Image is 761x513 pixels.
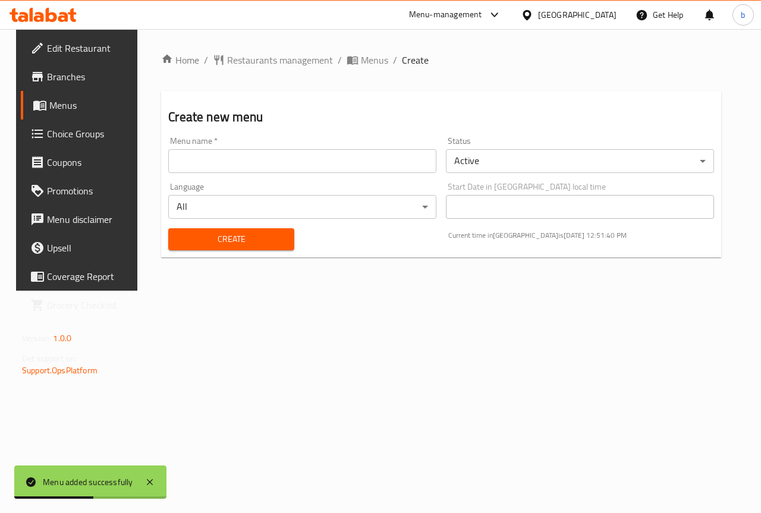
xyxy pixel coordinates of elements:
span: Menu disclaimer [47,212,134,226]
span: Edit Restaurant [47,41,134,55]
span: b [741,8,745,21]
a: Menu disclaimer [21,205,143,234]
span: Promotions [47,184,134,198]
a: Choice Groups [21,119,143,148]
span: Grocery Checklist [47,298,134,312]
a: Restaurants management [213,53,333,67]
div: [GEOGRAPHIC_DATA] [538,8,617,21]
nav: breadcrumb [161,53,721,67]
h2: Create new menu [168,108,714,126]
span: Version: [22,331,51,346]
div: Menu added successfully [43,476,133,489]
span: Choice Groups [47,127,134,141]
button: Create [168,228,294,250]
a: Home [161,53,199,67]
a: Grocery Checklist [21,291,143,319]
a: Menus [347,53,388,67]
span: Branches [47,70,134,84]
a: Promotions [21,177,143,205]
a: Menus [21,91,143,119]
span: Get support on: [22,351,77,366]
a: Coverage Report [21,262,143,291]
span: Coverage Report [47,269,134,284]
li: / [338,53,342,67]
span: 1.0.0 [53,331,71,346]
input: Please enter Menu name [168,149,436,173]
a: Support.OpsPlatform [22,363,98,378]
a: Branches [21,62,143,91]
a: Upsell [21,234,143,262]
li: / [204,53,208,67]
li: / [393,53,397,67]
div: Menu-management [409,8,482,22]
span: Upsell [47,241,134,255]
span: Restaurants management [227,53,333,67]
div: Active [446,149,714,173]
span: Create [402,53,429,67]
a: Coupons [21,148,143,177]
span: Coupons [47,155,134,169]
span: Create [178,232,284,247]
div: All [168,195,436,219]
a: Edit Restaurant [21,34,143,62]
span: Menus [361,53,388,67]
p: Current time in [GEOGRAPHIC_DATA] is [DATE] 12:51:40 PM [448,230,714,241]
span: Menus [49,98,134,112]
